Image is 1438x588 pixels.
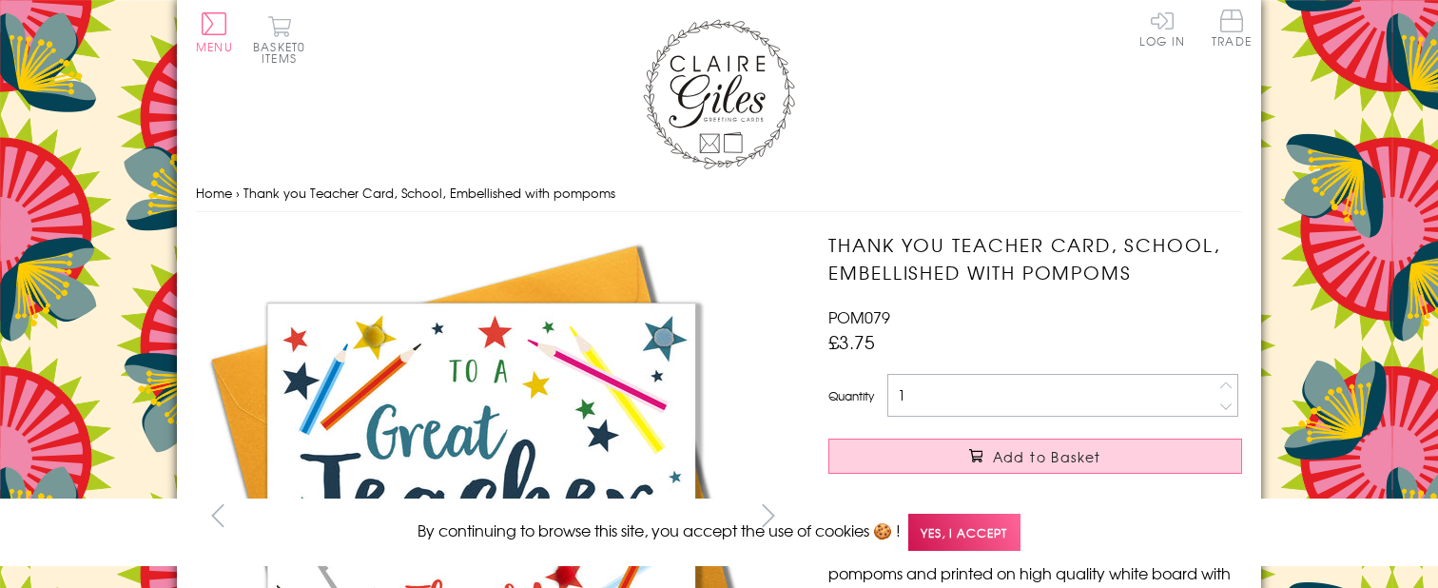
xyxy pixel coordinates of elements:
span: POM079 [828,305,890,328]
nav: breadcrumbs [196,174,1242,213]
span: 0 items [262,38,305,67]
img: Claire Giles Greetings Cards [643,19,795,169]
button: Basket0 items [253,15,305,64]
a: Trade [1212,10,1252,50]
span: Thank you Teacher Card, School, Embellished with pompoms [243,184,615,202]
span: Yes, I accept [908,514,1020,551]
span: Menu [196,38,233,55]
button: Add to Basket [828,439,1242,474]
span: › [236,184,240,202]
span: £3.75 [828,328,875,355]
a: Log In [1139,10,1185,47]
label: Quantity [828,387,874,404]
button: next [748,494,790,537]
a: Home [196,184,232,202]
button: Menu [196,12,233,52]
button: prev [196,494,239,537]
span: Add to Basket [993,447,1101,466]
span: Trade [1212,10,1252,47]
h1: Thank you Teacher Card, School, Embellished with pompoms [828,231,1242,286]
